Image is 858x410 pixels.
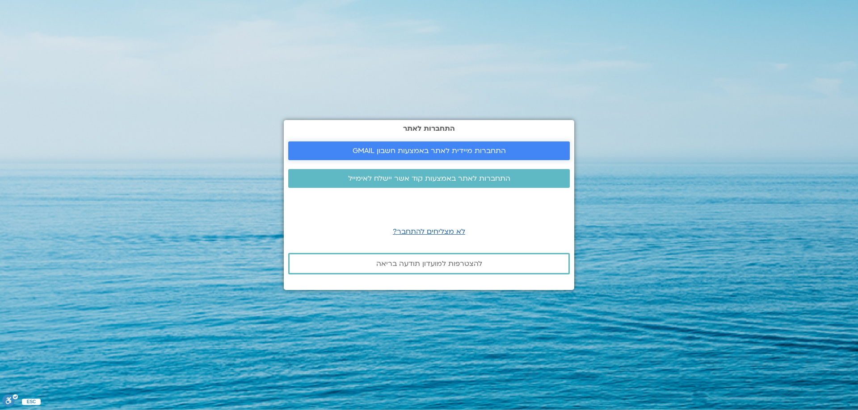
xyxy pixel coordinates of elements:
[288,141,570,160] a: התחברות מיידית לאתר באמצעות חשבון GMAIL
[288,253,570,274] a: להצטרפות למועדון תודעה בריאה
[393,227,465,236] a: לא מצליחים להתחבר?
[288,124,570,133] h2: התחברות לאתר
[353,147,506,155] span: התחברות מיידית לאתר באמצעות חשבון GMAIL
[348,174,510,182] span: התחברות לאתר באמצעות קוד אשר יישלח לאימייל
[376,260,482,268] span: להצטרפות למועדון תודעה בריאה
[288,169,570,188] a: התחברות לאתר באמצעות קוד אשר יישלח לאימייל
